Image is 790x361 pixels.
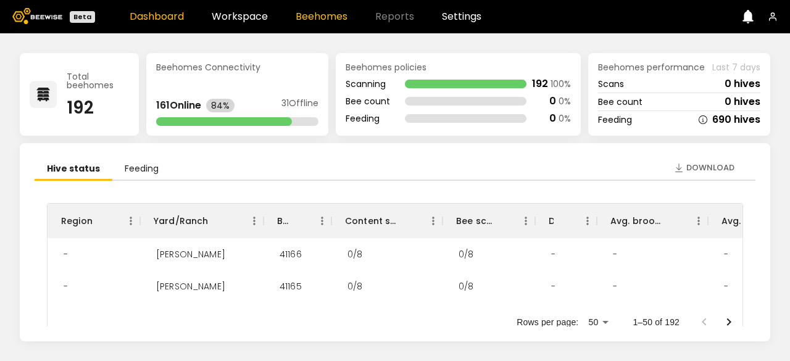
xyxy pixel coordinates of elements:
[206,99,235,112] div: 84%
[281,99,318,112] div: 31 Offline
[603,270,627,302] div: -
[714,238,738,270] div: -
[270,270,312,302] div: 41165
[712,63,760,72] span: Last 7 days
[130,12,184,22] a: Dashboard
[668,158,741,178] button: Download
[541,270,565,302] div: -
[345,204,399,238] div: Content scan hives
[146,238,235,270] div: Thomsen
[541,238,565,270] div: -
[598,115,632,124] div: Feeding
[717,310,741,334] button: Go to next page
[346,114,390,123] div: Feeding
[449,302,482,334] div: 0/7
[517,212,535,230] button: Menu
[54,270,78,302] div: -
[54,238,78,270] div: -
[296,12,347,22] a: Beehomes
[264,204,331,238] div: BH ID
[154,204,209,238] div: Yard/Ranch
[541,302,565,334] div: -
[67,99,129,117] div: 192
[146,302,235,334] div: Thomsen
[517,316,578,328] p: Rows per page:
[492,212,509,230] button: Sort
[93,212,110,230] button: Sort
[549,96,556,106] div: 0
[346,97,390,106] div: Bee count
[689,212,708,230] button: Menu
[583,313,613,331] div: 50
[270,302,311,334] div: 41163
[598,80,624,88] div: Scans
[598,98,642,106] div: Bee count
[61,204,93,238] div: Region
[603,302,627,334] div: -
[535,204,597,238] div: Dead hives
[714,270,738,302] div: -
[549,204,554,238] div: Dead hives
[288,212,306,230] button: Sort
[112,158,171,181] li: Feeding
[399,212,417,230] button: Sort
[686,162,734,174] span: Download
[12,8,62,24] img: Beewise logo
[313,212,331,230] button: Menu
[725,79,760,89] div: 0 hives
[338,270,372,302] div: 0/8
[424,212,443,230] button: Menu
[578,212,597,230] button: Menu
[375,12,414,22] span: Reports
[270,238,312,270] div: 41166
[70,11,95,23] div: Beta
[140,204,264,238] div: Yard/Ranch
[549,114,556,123] div: 0
[156,101,201,110] div: 161 Online
[551,80,571,88] div: 100 %
[338,302,371,334] div: 0/7
[346,80,390,88] div: Scanning
[346,63,571,72] div: Beehomes policies
[449,238,483,270] div: 0/8
[442,12,481,22] a: Settings
[245,212,264,230] button: Menu
[209,212,226,230] button: Sort
[721,204,776,238] div: Avg. bee frames
[449,270,483,302] div: 0/8
[532,79,548,89] div: 192
[156,63,318,72] div: Beehomes Connectivity
[665,212,682,230] button: Sort
[554,212,571,230] button: Sort
[633,316,680,328] p: 1–50 of 192
[712,115,760,125] div: 690 hives
[714,302,738,334] div: -
[122,212,140,230] button: Menu
[598,63,705,72] span: Beehomes performance
[212,12,268,22] a: Workspace
[277,204,288,238] div: BH ID
[67,72,129,89] div: Total beehomes
[603,238,627,270] div: -
[559,114,571,123] div: 0 %
[610,204,665,238] div: Avg. brood frames
[146,270,235,302] div: Thomsen
[559,97,571,106] div: 0 %
[338,238,372,270] div: 0/8
[331,204,443,238] div: Content scan hives
[597,204,708,238] div: Avg. brood frames
[48,204,140,238] div: Region
[443,204,535,238] div: Bee scan hives
[725,97,760,107] div: 0 hives
[35,158,112,181] li: Hive status
[456,204,492,238] div: Bee scan hives
[54,302,78,334] div: -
